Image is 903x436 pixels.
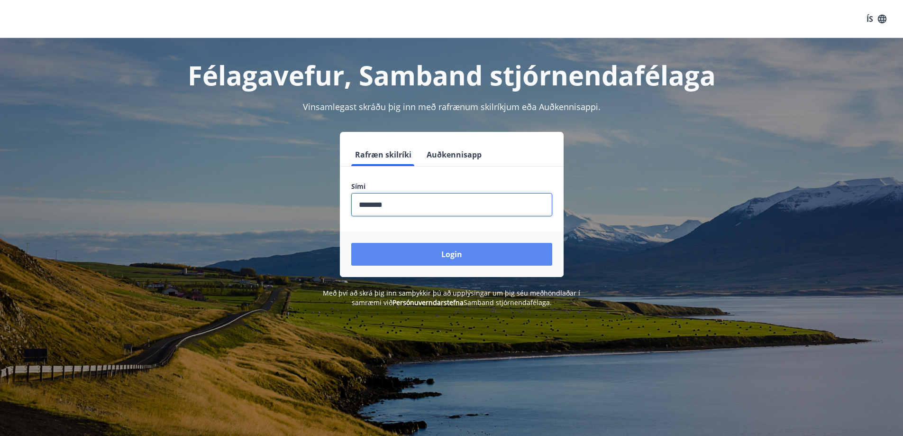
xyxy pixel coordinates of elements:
[423,143,485,166] button: Auðkennisapp
[351,182,552,191] label: Sími
[323,288,580,307] span: Með því að skrá þig inn samþykkir þú að upplýsingar um þig séu meðhöndlaðar í samræmi við Samband...
[861,10,892,28] button: ÍS
[303,101,601,112] span: Vinsamlegast skráðu þig inn með rafrænum skilríkjum eða Auðkennisappi.
[351,243,552,266] button: Login
[122,57,782,93] h1: Félagavefur, Samband stjórnendafélaga
[392,298,464,307] a: Persónuverndarstefna
[351,143,415,166] button: Rafræn skilríki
